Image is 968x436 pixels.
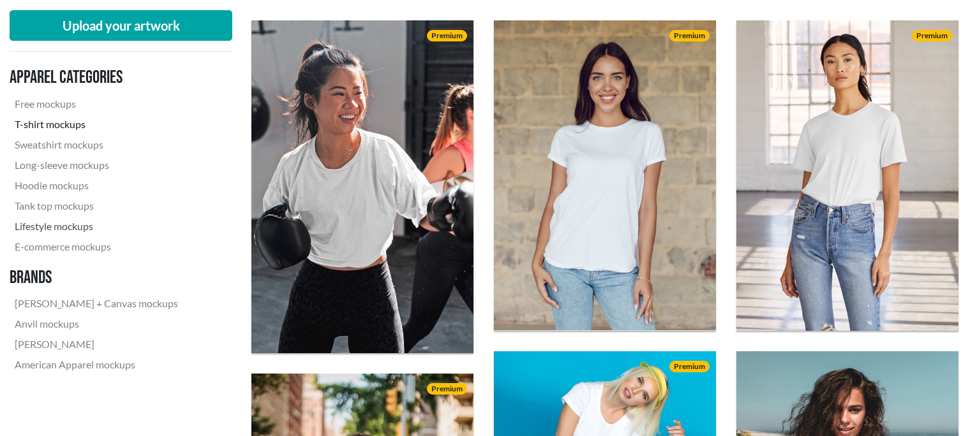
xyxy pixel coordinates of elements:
[10,196,183,216] a: Tank top mockups
[10,293,183,314] a: [PERSON_NAME] + Canvas mockups
[736,20,958,331] img: Asian woman wearing a white bella + canvas 3301 T-shirt
[10,134,183,155] a: Sweatshirt mockups
[10,216,183,236] a: Lifestyle mockups
[10,155,183,175] a: Long-sleeve mockups
[427,383,467,395] span: Premium
[10,114,183,134] a: T-shirt mockups
[669,361,710,372] span: Premium
[10,10,232,41] button: Upload your artwork
[427,30,467,41] span: Premium
[10,314,183,334] a: Anvil mockups
[10,334,183,354] a: [PERSON_NAME]
[912,30,952,41] span: Premium
[10,94,183,114] a: Free mockups
[10,67,183,89] h3: Apparel categories
[251,20,473,353] img: smiling woman wearing a white crew neck t-shirt in a boxing gym
[10,175,183,196] a: Hoodie mockups
[10,267,183,289] h3: Brands
[10,354,183,375] a: American Apparel mockups
[669,30,710,41] span: Premium
[494,20,716,331] img: pretty smiling brunette woman wearing a white crew neck T-shirt and light blue washed denims in f...
[10,236,183,257] a: E-commerce mockups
